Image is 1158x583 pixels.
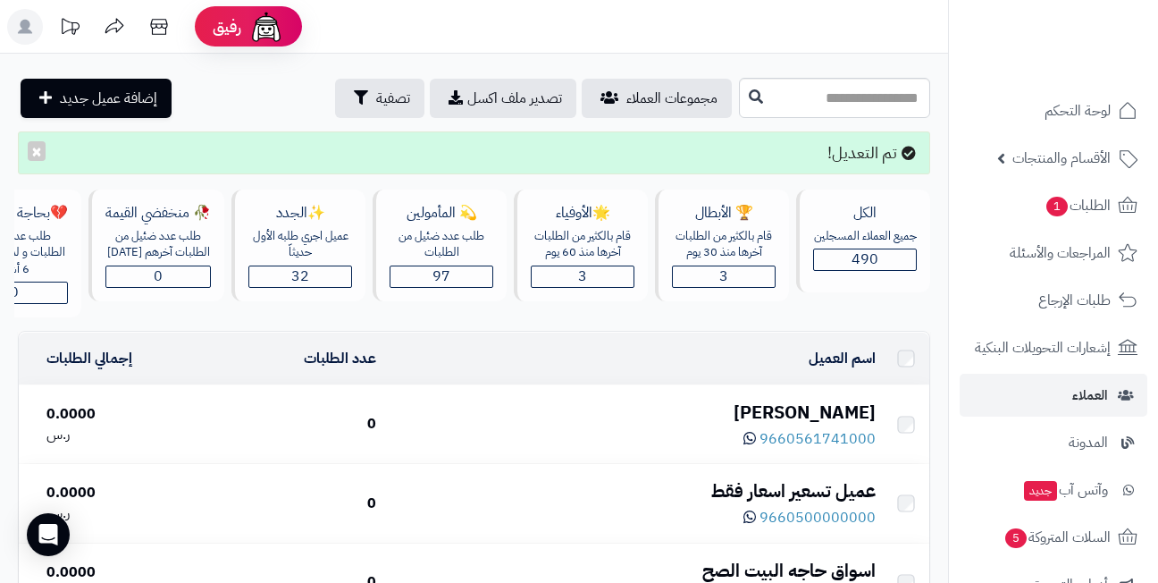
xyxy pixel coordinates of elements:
[390,478,876,504] div: عميل تسعير اسعار فقط
[46,562,178,583] div: 0.0000
[192,494,376,514] div: 0
[1024,481,1057,501] span: جديد
[248,203,352,224] div: ✨الجدد
[467,88,562,109] span: تصدير ملف اكسل
[960,89,1147,132] a: لوحة التحكم
[18,131,930,174] div: تم التعديل!
[759,428,876,450] span: 9660561741000
[432,266,450,287] span: 97
[105,228,211,261] div: طلب عدد ضئيل من الطلبات آخرهم [DATE]
[1072,383,1108,408] span: العملاء
[1012,146,1111,171] span: الأقسام والمنتجات
[60,88,157,109] span: إضافة عميل جديد
[192,414,376,435] div: 0
[1003,525,1111,550] span: السلات المتروكة
[27,513,70,556] div: Open Intercom Messenger
[813,203,917,224] div: الكل
[582,79,732,118] a: مجموعات العملاء
[651,190,793,317] a: 🏆 الأبطالقام بالكثير من الطلبات آخرها منذ 30 يوم3
[960,232,1147,275] a: المراجعات والأسئلة
[304,348,376,369] a: عدد الطلبات
[960,184,1147,227] a: الطلبات1
[1036,13,1141,51] img: logo-2.png
[154,266,163,287] span: 0
[743,507,876,528] a: 9660500000000
[626,88,717,109] span: مجموعات العملاء
[960,516,1147,559] a: السلات المتروكة5
[672,228,776,261] div: قام بالكثير من الطلبات آخرها منذ 30 يوم
[743,428,876,450] a: 9660561741000
[430,79,576,118] a: تصدير ملف اكسل
[960,421,1147,464] a: المدونة
[1045,193,1111,218] span: الطلبات
[46,503,178,524] div: ر.س
[809,348,876,369] a: اسم العميل
[46,348,132,369] a: إجمالي الطلبات
[1045,98,1111,123] span: لوحة التحكم
[335,79,424,118] button: تصفية
[1045,196,1069,217] span: 1
[390,228,493,261] div: طلب عدد ضئيل من الطلبات
[793,190,934,317] a: الكلجميع العملاء المسجلين490
[960,326,1147,369] a: إشعارات التحويلات البنكية
[46,425,178,445] div: ر.س
[85,190,228,317] a: 🥀 منخفضي القيمةطلب عدد ضئيل من الطلبات آخرهم [DATE]0
[531,203,634,224] div: 🌟الأوفياء
[960,469,1147,511] a: وآتس آبجديد
[248,9,284,45] img: ai-face.png
[719,266,728,287] span: 3
[1069,430,1108,455] span: المدونة
[531,228,634,261] div: قام بالكثير من الطلبات آخرها منذ 60 يوم
[213,16,241,38] span: رفيق
[46,483,178,503] div: 0.0000
[960,374,1147,417] a: العملاء
[105,203,211,224] div: 🥀 منخفضي القيمة
[10,282,19,303] span: 0
[852,249,878,270] span: 490
[1038,288,1111,313] span: طلبات الإرجاع
[28,141,46,161] button: ×
[1010,241,1111,266] span: المراجعات والأسئلة
[813,228,917,245] div: جميع العملاء المسجلين
[228,190,369,317] a: ✨الجددعميل اجري طلبه الأول حديثاّ32
[672,203,776,224] div: 🏆 الأبطال
[578,266,587,287] span: 3
[248,228,352,261] div: عميل اجري طلبه الأول حديثاّ
[46,404,178,425] div: 0.0000
[510,190,651,317] a: 🌟الأوفياءقام بالكثير من الطلبات آخرها منذ 60 يوم3
[759,507,876,528] span: 9660500000000
[376,88,410,109] span: تصفية
[291,266,309,287] span: 32
[1004,528,1028,549] span: 5
[390,400,876,426] div: [PERSON_NAME]
[21,79,172,118] a: إضافة عميل جديد
[975,335,1111,360] span: إشعارات التحويلات البنكية
[390,203,493,224] div: 💫 المأمولين
[960,279,1147,322] a: طلبات الإرجاع
[47,9,92,49] a: تحديثات المنصة
[1022,477,1108,503] span: وآتس آب
[369,190,510,317] a: 💫 المأمولينطلب عدد ضئيل من الطلبات97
